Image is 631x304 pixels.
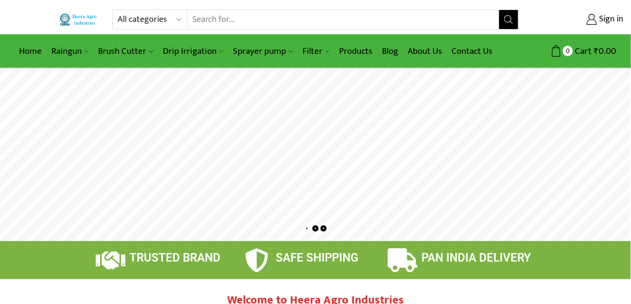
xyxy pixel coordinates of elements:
a: Products [334,40,377,62]
bdi: 0.00 [594,44,617,59]
a: About Us [403,40,447,62]
a: Sign in [533,11,624,28]
a: 0 Cart ₹0.00 [528,42,617,60]
a: Filter [298,40,334,62]
a: Sprayer pump [228,40,298,62]
a: Contact Us [447,40,497,62]
button: Search button [499,10,518,29]
span: Sign in [597,13,624,26]
span: TRUSTED BRAND [130,251,220,264]
span: ₹ [594,44,599,59]
input: Search for... [188,10,499,29]
a: Drip Irrigation [158,40,228,62]
a: Brush Cutter [93,40,158,62]
span: Cart [573,45,592,58]
a: Raingun [47,40,93,62]
a: Home [14,40,47,62]
a: Blog [377,40,403,62]
span: SAFE SHIPPING [276,251,358,264]
span: 0 [563,46,573,56]
span: PAN INDIA DELIVERY [422,251,531,264]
